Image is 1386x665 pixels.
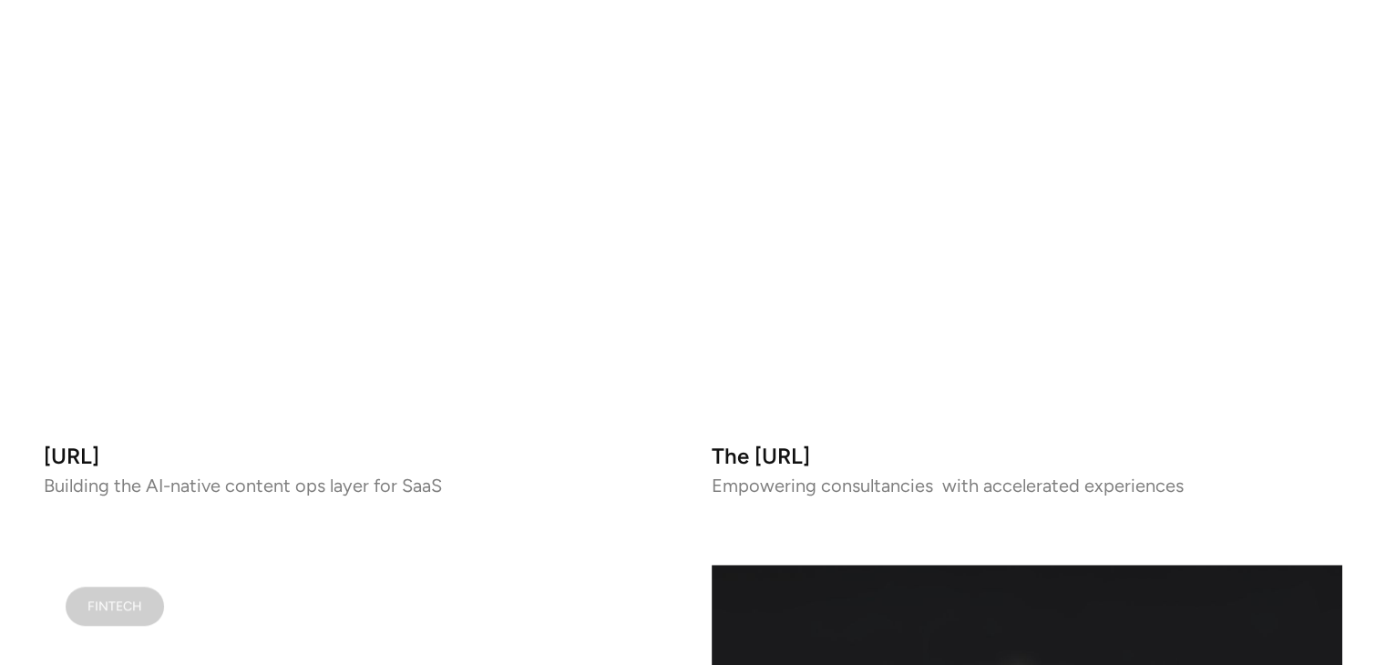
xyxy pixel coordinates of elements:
[44,449,675,465] h3: [URL]
[712,479,1343,492] p: Empowering consultancies with accelerated experiences
[44,479,675,492] p: Building the AI-native content ops layer for SaaS
[712,449,1343,465] h3: The [URL]
[87,601,142,610] div: FINTECH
